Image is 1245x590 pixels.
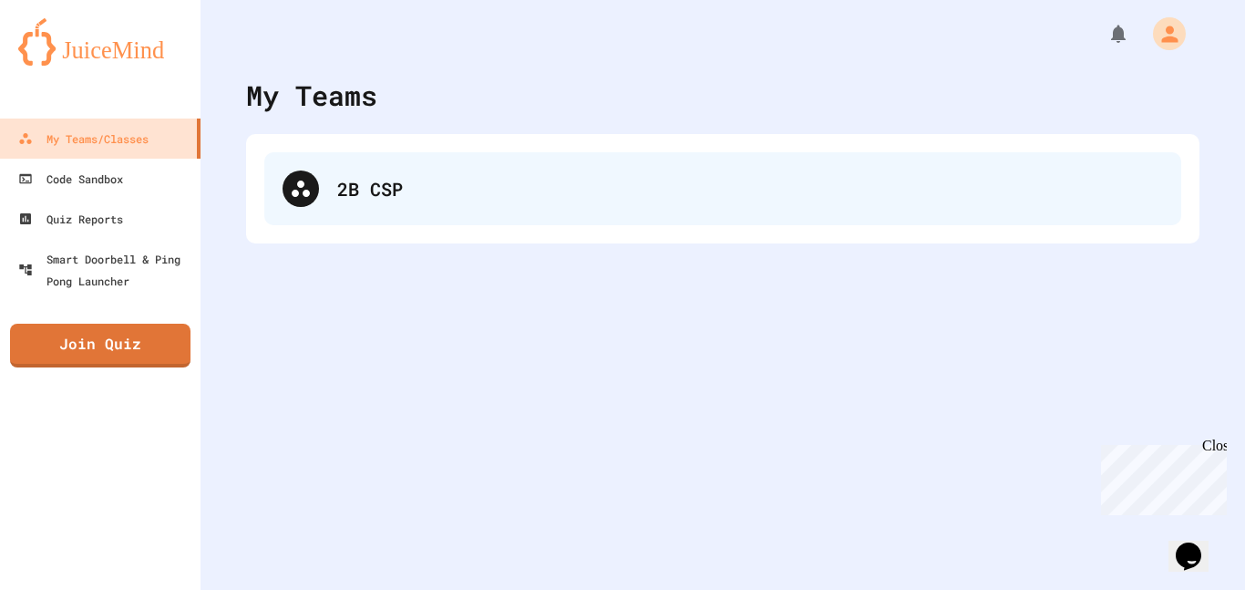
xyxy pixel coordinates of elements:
[1134,13,1190,55] div: My Account
[1094,438,1227,515] iframe: chat widget
[7,7,126,116] div: Chat with us now!Close
[1168,517,1227,572] iframe: chat widget
[18,248,193,292] div: Smart Doorbell & Ping Pong Launcher
[1074,18,1134,49] div: My Notifications
[18,128,149,150] div: My Teams/Classes
[18,208,123,230] div: Quiz Reports
[18,168,123,190] div: Code Sandbox
[18,18,182,66] img: logo-orange.svg
[246,75,377,116] div: My Teams
[337,175,1163,202] div: 2B CSP
[10,324,190,367] a: Join Quiz
[264,152,1181,225] div: 2B CSP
